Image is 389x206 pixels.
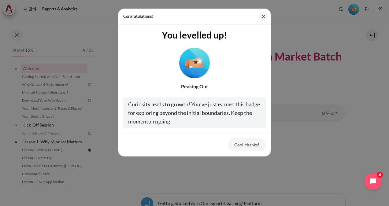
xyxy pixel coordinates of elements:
div: Peaking Out [123,83,266,90]
img: Level #2 [179,47,210,78]
div: Level #2 [179,45,210,78]
button: Cool, thanks! [228,138,266,151]
div: Curiosity leads to growth! You've just earned this badge for exploring beyond the initial boundar... [123,97,266,128]
h3: You levelled up! [123,29,266,40]
h5: Congratulations! [123,13,154,20]
button: 닫기 [259,12,268,21]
